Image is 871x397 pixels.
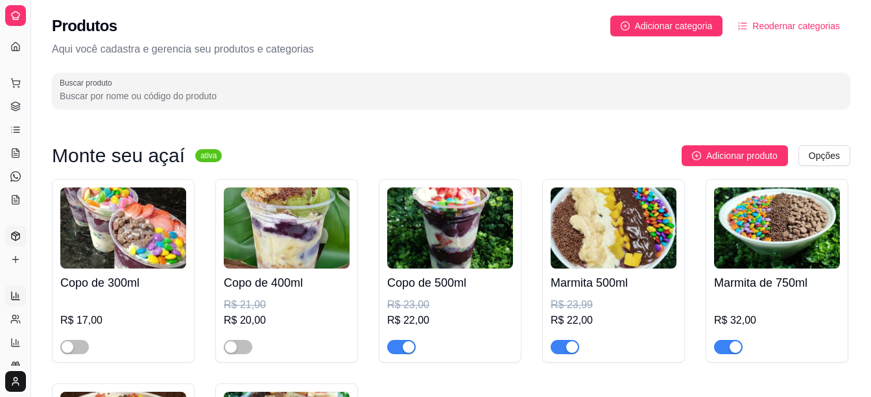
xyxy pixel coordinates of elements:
div: R$ 20,00 [224,313,350,328]
button: Opções [798,145,850,166]
button: Adicionar produto [682,145,788,166]
label: Buscar produto [60,77,117,88]
span: Adicionar categoria [635,19,713,33]
div: R$ 22,00 [551,313,676,328]
button: Adicionar categoria [610,16,723,36]
button: Reodernar categorias [728,16,850,36]
img: product-image [224,187,350,269]
img: product-image [551,187,676,269]
div: R$ 23,99 [551,297,676,313]
span: ordered-list [738,21,747,30]
p: Aqui você cadastra e gerencia seu produtos e categorias [52,42,850,57]
span: Reodernar categorias [752,19,840,33]
sup: ativa [195,149,222,162]
h2: Produtos [52,16,117,36]
span: plus-circle [621,21,630,30]
h4: Copo de 300ml [60,274,186,292]
input: Buscar produto [60,90,842,102]
span: Adicionar produto [706,149,778,163]
h3: Monte seu açaí [52,148,185,163]
div: R$ 23,00 [387,297,513,313]
img: product-image [60,187,186,269]
div: R$ 17,00 [60,313,186,328]
div: R$ 22,00 [387,313,513,328]
div: R$ 32,00 [714,313,840,328]
img: product-image [714,187,840,269]
span: plus-circle [692,151,701,160]
img: product-image [387,187,513,269]
h4: Copo de 400ml [224,274,350,292]
h4: Copo de 500ml [387,274,513,292]
div: R$ 21,00 [224,297,350,313]
h4: Marmita 500ml [551,274,676,292]
span: Opções [809,149,840,163]
h4: Marmita de 750ml [714,274,840,292]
